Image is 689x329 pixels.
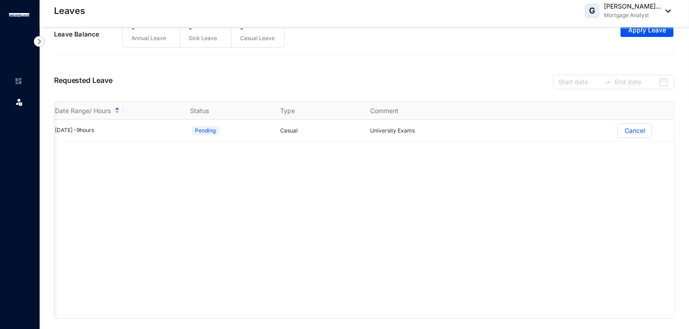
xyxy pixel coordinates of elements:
[54,30,122,39] p: Leave Balance
[55,126,179,135] div: [DATE] - 9 hours
[189,34,218,43] p: Sick Leave
[615,77,657,87] input: End date
[280,126,359,135] p: Casual
[54,75,113,89] p: Requested Leave
[604,11,661,20] p: Mortgage Analyst
[589,7,595,15] span: G
[14,97,23,106] img: leave.99b8a76c7fa76a53782d.svg
[34,36,45,47] img: nav-icon-right.af6afadce00d159da59955279c43614e.svg
[625,124,645,137] p: Cancel
[54,5,85,17] p: Leaves
[240,23,275,34] p: -
[604,2,661,11] p: [PERSON_NAME]...
[628,26,666,35] span: Apply Leave
[131,23,166,34] p: -
[269,102,359,120] th: Type
[7,72,29,90] li: Home
[359,102,449,120] th: Comment
[9,13,29,17] img: logo
[621,23,674,37] button: Apply Leave
[14,77,23,85] img: home-unselected.a29eae3204392db15eaf.svg
[55,106,111,115] span: Date Range/ Hours
[370,127,415,134] span: University Exams
[240,34,275,43] p: Casual Leave
[604,78,611,86] span: to
[189,23,218,34] p: -
[661,9,671,13] img: dropdown-black.8e83cc76930a90b1a4fdb6d089b7bf3a.svg
[192,126,219,135] span: Pending
[558,77,600,87] input: Start date
[131,34,166,43] p: Annual Leave
[179,102,269,120] th: Status
[604,78,611,86] span: swap-right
